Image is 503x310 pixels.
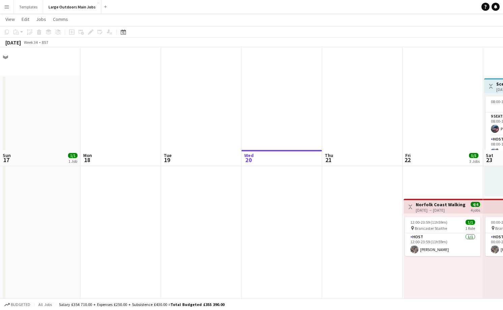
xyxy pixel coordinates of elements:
button: Templates [14,0,43,13]
span: 18 [82,156,92,164]
span: Week 34 [22,40,39,45]
span: 12:00-23:59 (11h59m) [410,220,447,225]
span: Edit [22,16,29,22]
button: Budgeted [3,301,31,308]
span: 17 [2,156,11,164]
span: Sat [486,152,493,158]
a: Comms [50,15,71,24]
a: Jobs [33,15,49,24]
span: 1/1 [466,220,475,225]
div: BST [42,40,49,45]
span: 4/4 [471,202,480,207]
span: Sun [3,152,11,158]
span: Fri [405,152,411,158]
span: Comms [53,16,68,22]
span: Wed [244,152,254,158]
span: 21 [324,156,333,164]
span: Jobs [36,16,46,22]
span: Thu [325,152,333,158]
div: 3 Jobs [469,159,480,164]
a: View [3,15,18,24]
button: Large Outdoors Main Jobs [43,0,101,13]
span: 19 [163,156,171,164]
div: Salary £354 710.00 + Expenses £250.00 + Subsistence £430.00 = [59,302,224,307]
span: Mon [83,152,92,158]
span: 1 Role [465,226,475,231]
span: View [5,16,15,22]
app-job-card: 12:00-23:59 (11h59m)1/1 Brancaster Staithe1 RoleHost1/112:00-23:59 (11h59m)[PERSON_NAME] [405,217,480,256]
span: 20 [243,156,254,164]
span: Brancaster Staithe [415,226,447,231]
span: Budgeted [11,302,30,307]
span: All jobs [37,302,53,307]
div: 1 Job [68,159,77,164]
app-card-role: Host1/112:00-23:59 (11h59m)[PERSON_NAME] [405,233,480,256]
span: 1/1 [68,153,77,158]
div: [DATE] → [DATE] [416,208,466,213]
span: 5/5 [469,153,478,158]
span: 22 [404,156,411,164]
a: Edit [19,15,32,24]
span: 23 [485,156,493,164]
div: 4 jobs [471,207,480,213]
div: [DATE] [5,39,21,46]
span: Tue [164,152,171,158]
h3: Norfolk Coast Walking Weekend (3 nights) [416,201,466,208]
span: Total Budgeted £355 390.00 [170,302,224,307]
